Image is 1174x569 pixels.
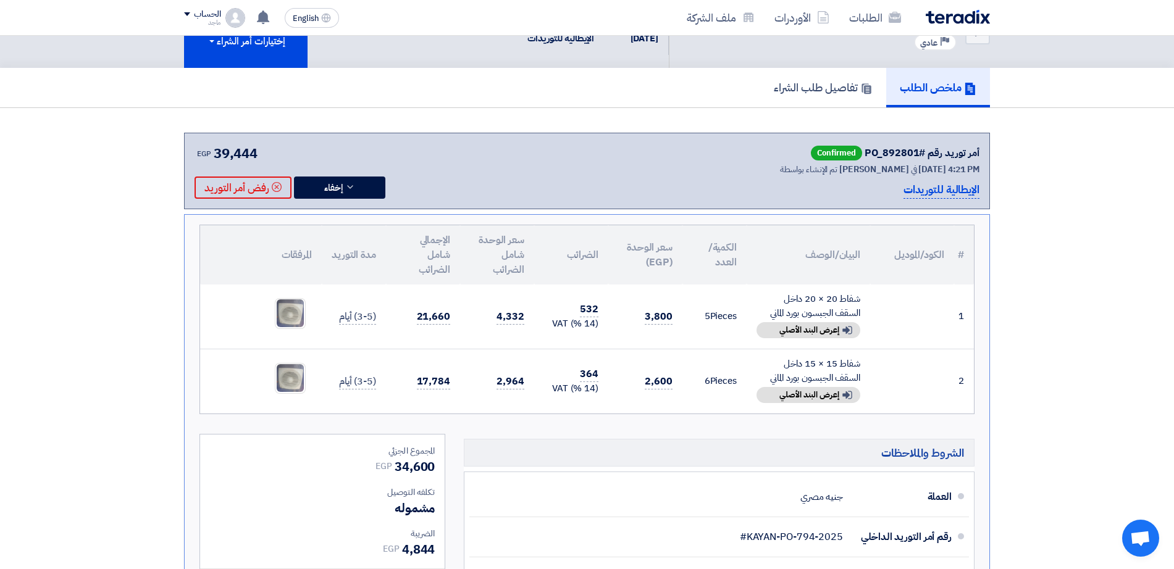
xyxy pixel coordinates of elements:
[800,485,843,509] div: جنيه مصري
[516,31,593,46] div: الإيطالية للتوريدات
[865,146,979,160] div: أمر توريد رقم #PO_892801
[544,317,598,331] div: (14 %) VAT
[645,374,673,389] span: 2,600
[682,225,747,284] th: الكمية/العدد
[464,439,975,467] h5: الشروط والملاحظات
[608,225,682,284] th: سعر الوحدة (EGP)
[339,309,376,325] span: (3-5) أيام
[294,177,385,199] button: إخفاء
[760,68,886,107] a: تفاصيل طلب الشراء
[417,374,450,389] span: 17,784
[285,8,339,28] button: English
[705,374,710,388] span: 6
[954,225,974,284] th: #
[184,19,220,26] div: ماجد
[900,80,976,94] h5: ملخص الطلب
[497,309,524,325] span: 4,332
[839,163,909,176] span: [PERSON_NAME]
[757,357,860,384] div: شفاط 15 × 15 داخل السقف الجبسون بورد الماني
[375,460,392,473] span: EGP
[920,37,937,49] span: عادي
[747,225,870,284] th: البيان/الوصف
[580,302,598,317] span: 532
[383,542,400,555] span: EGP
[886,68,990,107] a: ملخص الطلب
[765,3,839,32] a: الأوردرات
[811,146,862,160] span: Confirmed
[395,499,435,517] span: مشموله
[682,349,747,413] td: Pieces
[757,387,860,403] div: إعرض البند الأصلي
[677,3,765,32] a: ملف الشركة
[275,298,305,328] img: ___1756369221454.jpg
[214,143,258,164] span: 39,444
[395,457,435,476] span: 34,600
[645,309,673,325] span: 3,800
[926,10,990,24] img: Teradix logo
[210,527,435,540] div: الضريبة
[954,284,974,349] td: 1
[853,482,952,512] div: العملة
[402,540,435,559] span: 4,844
[197,148,211,159] span: EGP
[195,177,291,199] button: رفض أمر التوريد
[839,3,911,32] a: الطلبات
[954,349,974,413] td: 2
[417,309,450,325] span: 21,660
[853,522,952,552] div: رقم أمر التوريد الداخلي
[1122,520,1159,557] a: Open chat
[210,444,435,457] div: المجموع الجزئي
[614,31,658,46] div: [DATE]
[757,292,860,320] div: شفاط 20 × 20 داخل السقف الجبسون بورد الماني
[580,367,598,382] span: 364
[200,225,322,284] th: المرفقات
[911,163,917,176] span: في
[339,374,376,389] span: (3-5) أيام
[207,34,285,49] div: إختيارات أمر الشراء
[534,225,608,284] th: الضرائب
[904,182,979,199] p: الإيطالية للتوريدات
[210,486,435,499] div: تكلفه التوصيل
[293,14,319,23] span: English
[275,363,305,393] img: ___1756369232198.jpg
[460,225,534,284] th: سعر الوحدة شامل الضرائب
[918,163,979,176] span: [DATE] 4:21 PM
[705,309,710,323] span: 5
[870,225,954,284] th: الكود/الموديل
[774,80,873,94] h5: تفاصيل طلب الشراء
[682,284,747,349] td: Pieces
[780,163,837,176] span: تم الإنشاء بواسطة
[757,322,860,338] div: إعرض البند الأصلي
[225,8,245,28] img: profile_test.png
[544,381,598,396] div: (14 %) VAT
[194,9,220,20] div: الحساب
[322,225,386,284] th: مدة التوريد
[740,531,843,543] span: #KAYAN-PO-794-2025
[497,374,524,389] span: 2,964
[386,225,460,284] th: الإجمالي شامل الضرائب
